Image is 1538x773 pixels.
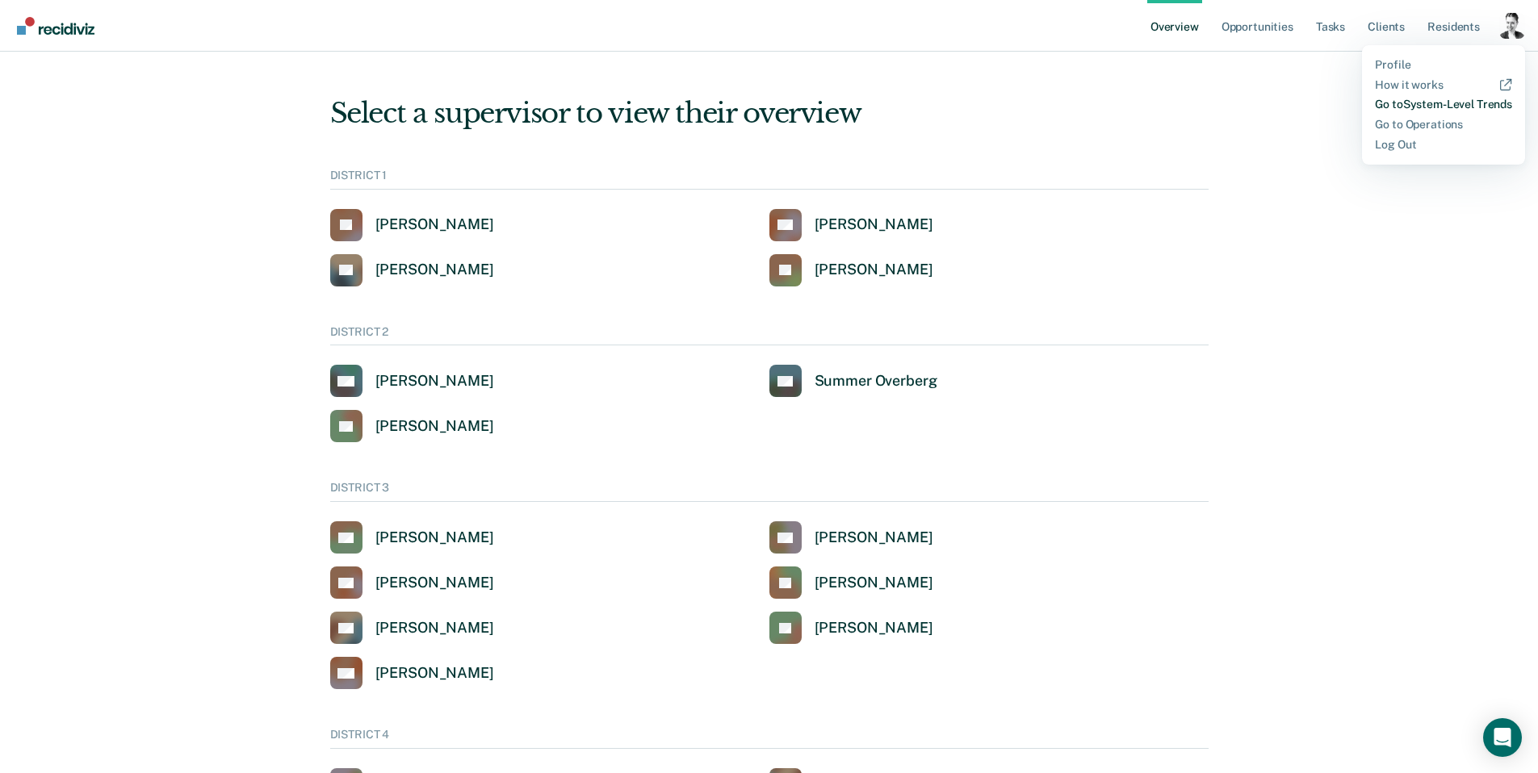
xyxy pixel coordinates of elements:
[330,325,1209,346] div: DISTRICT 2
[375,417,494,436] div: [PERSON_NAME]
[1375,138,1512,152] a: Log Out
[769,612,933,644] a: [PERSON_NAME]
[769,365,937,397] a: Summer Overberg
[330,169,1209,190] div: DISTRICT 1
[330,209,494,241] a: [PERSON_NAME]
[375,372,494,391] div: [PERSON_NAME]
[815,619,933,637] div: [PERSON_NAME]
[330,254,494,286] a: [PERSON_NAME]
[330,481,1209,502] div: DISTRICT 3
[330,365,494,397] a: [PERSON_NAME]
[375,619,494,637] div: [PERSON_NAME]
[330,612,494,644] a: [PERSON_NAME]
[1375,78,1512,92] a: How it works
[330,410,494,442] a: [PERSON_NAME]
[815,261,933,279] div: [PERSON_NAME]
[815,529,933,547] div: [PERSON_NAME]
[375,574,494,592] div: [PERSON_NAME]
[1375,98,1512,111] a: Go to System-Level Trends
[1375,118,1512,132] a: Go to Operations
[330,728,1209,749] div: DISTRICT 4
[1375,58,1512,72] a: Profile
[375,664,494,683] div: [PERSON_NAME]
[330,566,494,599] a: [PERSON_NAME]
[375,529,494,547] div: [PERSON_NAME]
[375,261,494,279] div: [PERSON_NAME]
[375,215,494,234] div: [PERSON_NAME]
[769,254,933,286] a: [PERSON_NAME]
[769,209,933,241] a: [PERSON_NAME]
[330,521,494,554] a: [PERSON_NAME]
[815,574,933,592] div: [PERSON_NAME]
[769,521,933,554] a: [PERSON_NAME]
[769,566,933,599] a: [PERSON_NAME]
[1499,13,1525,39] button: Profile dropdown button
[330,97,1209,130] div: Select a supervisor to view their overview
[815,215,933,234] div: [PERSON_NAME]
[17,17,94,35] img: Recidiviz
[330,657,494,689] a: [PERSON_NAME]
[815,372,937,391] div: Summer Overberg
[1483,718,1522,757] div: Open Intercom Messenger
